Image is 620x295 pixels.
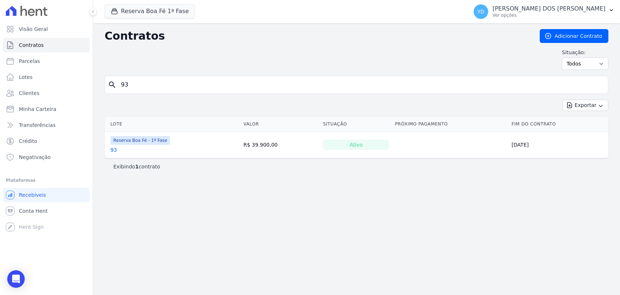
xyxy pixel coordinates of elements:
a: Visão Geral [3,22,90,36]
span: Transferências [19,121,56,129]
span: Lotes [19,73,33,81]
th: Fim do Contrato [508,117,608,132]
h2: Contratos [105,29,528,43]
p: [PERSON_NAME] DOS [PERSON_NAME] [493,5,605,12]
span: Contratos [19,41,44,49]
span: YD [477,9,484,14]
button: Exportar [563,100,608,111]
a: Negativação [3,150,90,164]
p: Exibindo contrato [113,163,160,170]
a: Adicionar Contrato [540,29,608,43]
div: Open Intercom Messenger [7,270,25,288]
button: YD [PERSON_NAME] DOS [PERSON_NAME] Ver opções [468,1,620,22]
div: Plataformas [6,176,87,185]
button: Reserva Boa Fé 1ª Fase [105,4,195,18]
span: Reserva Boa Fé - 1ª Fase [110,136,170,145]
a: Clientes [3,86,90,100]
td: R$ 39.900,00 [240,132,320,158]
span: Clientes [19,89,39,97]
label: Situação: [562,49,608,56]
p: Ver opções [493,12,605,18]
a: Conta Hent [3,204,90,218]
i: search [108,80,117,89]
a: Minha Carteira [3,102,90,116]
span: Parcelas [19,57,40,65]
b: 1 [135,164,139,170]
a: 93 [110,146,117,154]
th: Lote [105,117,240,132]
a: Transferências [3,118,90,132]
td: [DATE] [508,132,608,158]
span: Conta Hent [19,207,48,215]
span: Negativação [19,154,51,161]
th: Valor [240,117,320,132]
a: Crédito [3,134,90,148]
span: Minha Carteira [19,105,56,113]
th: Situação [320,117,392,132]
span: Visão Geral [19,25,48,33]
span: Crédito [19,137,37,145]
input: Buscar por nome do lote [117,77,605,92]
span: Recebíveis [19,191,46,199]
a: Contratos [3,38,90,52]
a: Parcelas [3,54,90,68]
a: Recebíveis [3,188,90,202]
th: Próximo Pagamento [392,117,508,132]
a: Lotes [3,70,90,84]
div: Ativo [323,140,389,150]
